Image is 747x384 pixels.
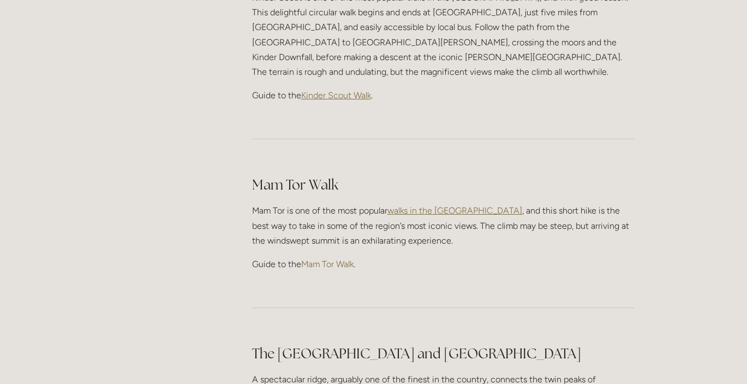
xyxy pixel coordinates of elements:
[252,344,635,363] h2: The [GEOGRAPHIC_DATA] and [GEOGRAPHIC_DATA]
[301,90,371,101] a: Kinder Scout Walk
[252,88,635,103] p: Guide to the .
[301,259,354,269] a: Mam Tor Walk
[252,175,635,194] h2: Mam Tor Walk
[252,257,635,271] p: Guide to the .
[387,205,522,216] a: walks in the [GEOGRAPHIC_DATA]
[252,203,635,248] p: Mam Tor is one of the most popular , and this short hike is the best way to take in some of the r...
